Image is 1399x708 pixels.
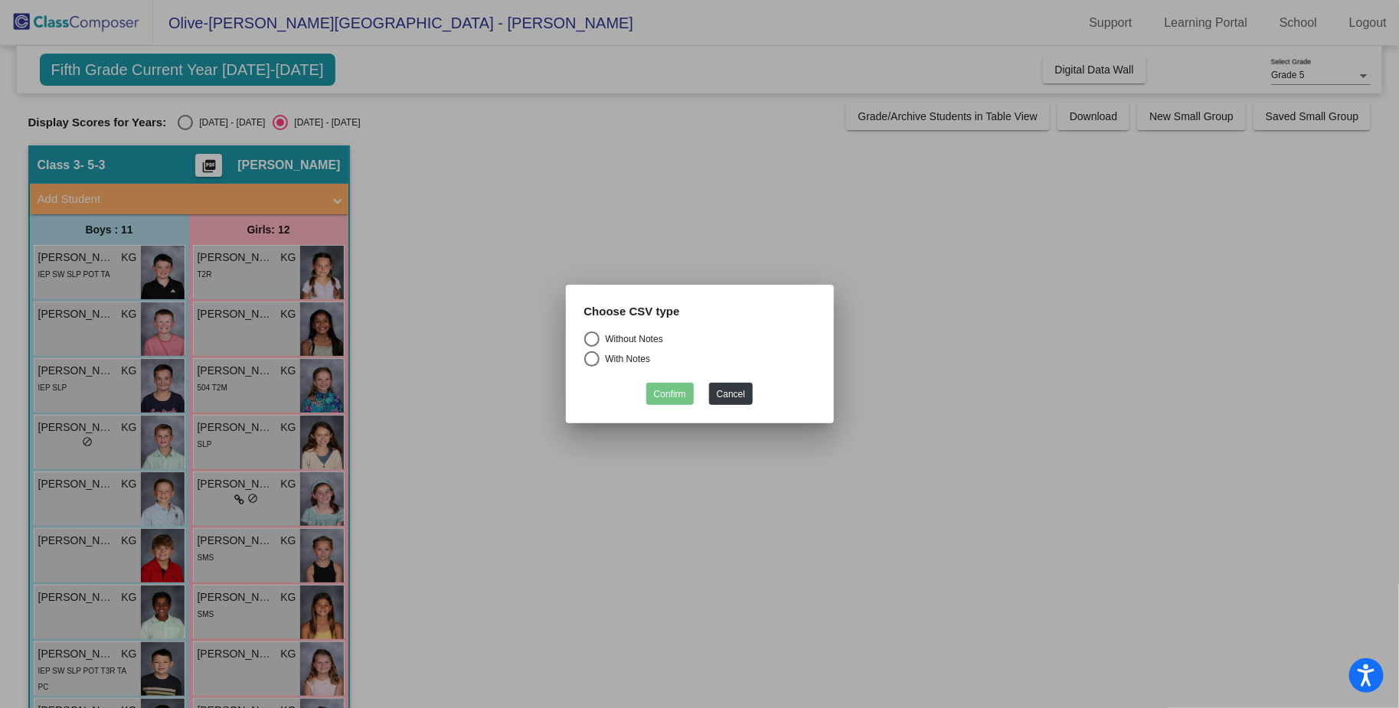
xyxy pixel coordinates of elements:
[600,332,663,346] div: Without Notes
[584,303,680,321] label: Choose CSV type
[646,383,694,405] button: Confirm
[709,383,753,405] button: Cancel
[600,352,651,366] div: With Notes
[584,331,816,371] mat-radio-group: Select an option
